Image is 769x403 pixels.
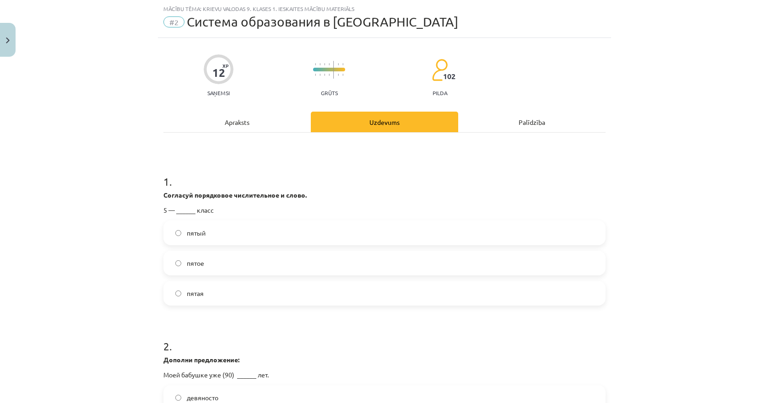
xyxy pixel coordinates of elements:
[432,59,448,81] img: students-c634bb4e5e11cddfef0936a35e636f08e4e9abd3cc4e673bd6f9a4125e45ecb1.svg
[433,90,447,96] p: pilda
[163,355,239,364] strong: Дополни предложение:
[324,63,325,65] img: icon-short-line-57e1e144782c952c97e751825c79c345078a6d821885a25fce030b3d8c18986b.svg
[175,290,181,296] input: пятая
[338,63,339,65] img: icon-short-line-57e1e144782c952c97e751825c79c345078a6d821885a25fce030b3d8c18986b.svg
[163,191,307,199] strong: Согласуй порядковое числительное и слово.
[329,74,330,76] img: icon-short-line-57e1e144782c952c97e751825c79c345078a6d821885a25fce030b3d8c18986b.svg
[212,66,225,79] div: 12
[333,61,334,79] img: icon-long-line-d9ea69661e0d244f92f715978eff75569469978d946b2353a9bb055b3ed8787d.svg
[163,370,606,380] p: Моей бабушке уже (90) ______ лет.
[222,63,228,68] span: XP
[329,63,330,65] img: icon-short-line-57e1e144782c952c97e751825c79c345078a6d821885a25fce030b3d8c18986b.svg
[324,74,325,76] img: icon-short-line-57e1e144782c952c97e751825c79c345078a6d821885a25fce030b3d8c18986b.svg
[163,16,184,27] span: #2
[163,159,606,188] h1: 1 .
[175,230,181,236] input: пятый
[320,63,320,65] img: icon-short-line-57e1e144782c952c97e751825c79c345078a6d821885a25fce030b3d8c18986b.svg
[6,38,10,43] img: icon-close-lesson-0947bae3869378f0d4975bcd49f059093ad1ed9edebbc8119c70593378902aed.svg
[315,63,316,65] img: icon-short-line-57e1e144782c952c97e751825c79c345078a6d821885a25fce030b3d8c18986b.svg
[187,393,218,403] span: девяносто
[311,112,458,132] div: Uzdevums
[443,72,455,81] span: 102
[338,74,339,76] img: icon-short-line-57e1e144782c952c97e751825c79c345078a6d821885a25fce030b3d8c18986b.svg
[458,112,606,132] div: Palīdzība
[187,258,204,268] span: пятое
[187,14,458,29] span: Система образования в [GEOGRAPHIC_DATA]
[163,112,311,132] div: Apraksts
[320,74,320,76] img: icon-short-line-57e1e144782c952c97e751825c79c345078a6d821885a25fce030b3d8c18986b.svg
[163,205,606,215] p: 5 — ______ класс
[321,90,338,96] p: Grūts
[187,289,204,298] span: пятая
[163,5,606,12] div: Mācību tēma: Krievu valodas 9. klases 1. ieskaites mācību materiāls
[187,228,206,238] span: пятый
[204,90,233,96] p: Saņemsi
[315,74,316,76] img: icon-short-line-57e1e144782c952c97e751825c79c345078a6d821885a25fce030b3d8c18986b.svg
[163,324,606,352] h1: 2 .
[175,395,181,401] input: девяносто
[175,260,181,266] input: пятое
